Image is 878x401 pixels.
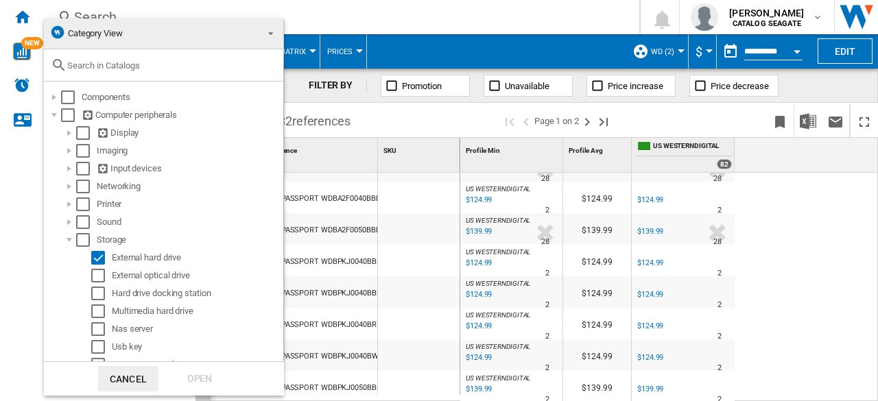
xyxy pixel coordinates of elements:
div: External optical drive [112,269,281,282]
div: Hard drive docking station [112,287,281,300]
md-checkbox: Select [91,358,112,372]
div: Display [97,126,281,140]
img: wiser-icon-blue.png [49,24,66,40]
md-checkbox: Select [91,269,112,282]
md-checkbox: Select [76,126,97,140]
div: Sound [97,215,281,229]
div: Storage [97,233,281,247]
md-checkbox: Select [61,90,82,104]
button: Cancel [98,366,158,391]
div: Usb key [112,340,281,354]
md-checkbox: Select [91,322,112,336]
div: Multimedia hard drive [112,304,281,318]
div: Printer [97,197,281,211]
md-checkbox: Select [91,340,112,354]
div: Networking [97,180,281,193]
md-checkbox: Select [76,197,97,211]
div: Computer peripherals [82,108,281,122]
span: Category View [68,28,123,38]
md-checkbox: Select [76,180,97,193]
div: Nas server [112,322,281,336]
div: Imaging [97,144,281,158]
md-checkbox: Select [91,304,112,318]
div: Components [82,90,281,104]
div: Magnetic tape drive [112,358,281,372]
md-checkbox: Select [76,233,97,247]
input: Search in Catalogs [67,60,276,71]
md-checkbox: Select [76,215,97,229]
md-checkbox: Select [61,108,82,122]
md-checkbox: Select [76,162,97,175]
md-checkbox: Select [91,287,112,300]
md-checkbox: Select [76,144,97,158]
div: Open [169,366,230,391]
md-checkbox: Select [91,251,112,265]
div: External hard drive [112,251,281,265]
div: Input devices [97,162,281,175]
